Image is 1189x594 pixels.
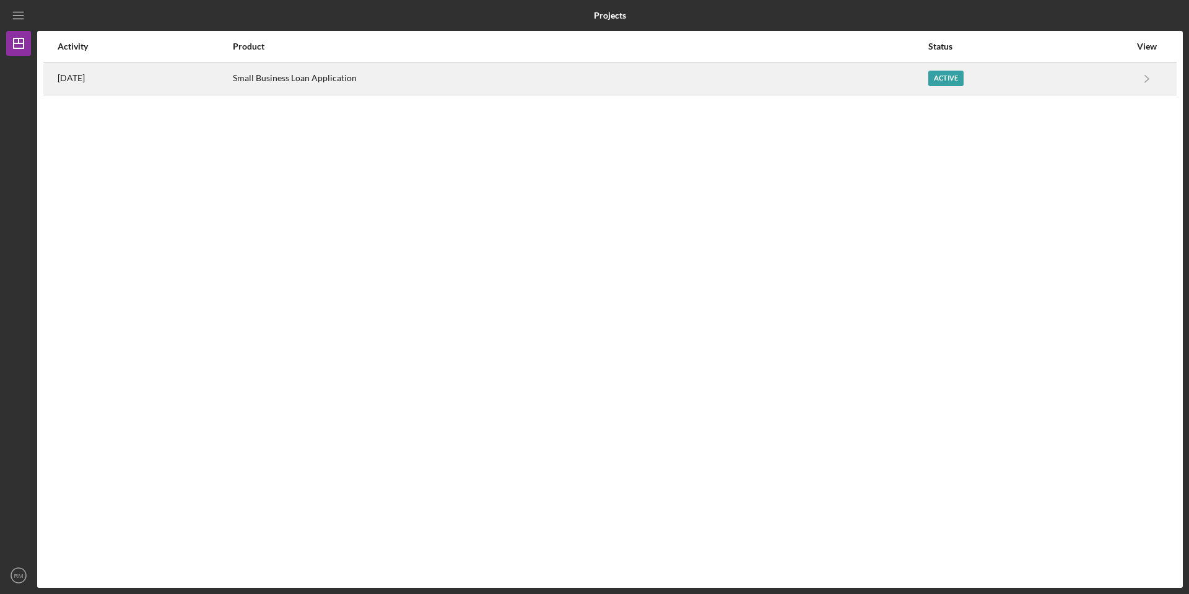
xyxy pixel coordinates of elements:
text: RM [14,572,24,579]
div: Activity [58,41,232,51]
div: Small Business Loan Application [233,63,927,94]
div: Product [233,41,927,51]
time: 2025-08-25 14:16 [58,73,85,83]
b: Projects [594,11,626,20]
div: Status [928,41,1130,51]
div: Active [928,71,964,86]
div: View [1131,41,1162,51]
button: RM [6,563,31,588]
